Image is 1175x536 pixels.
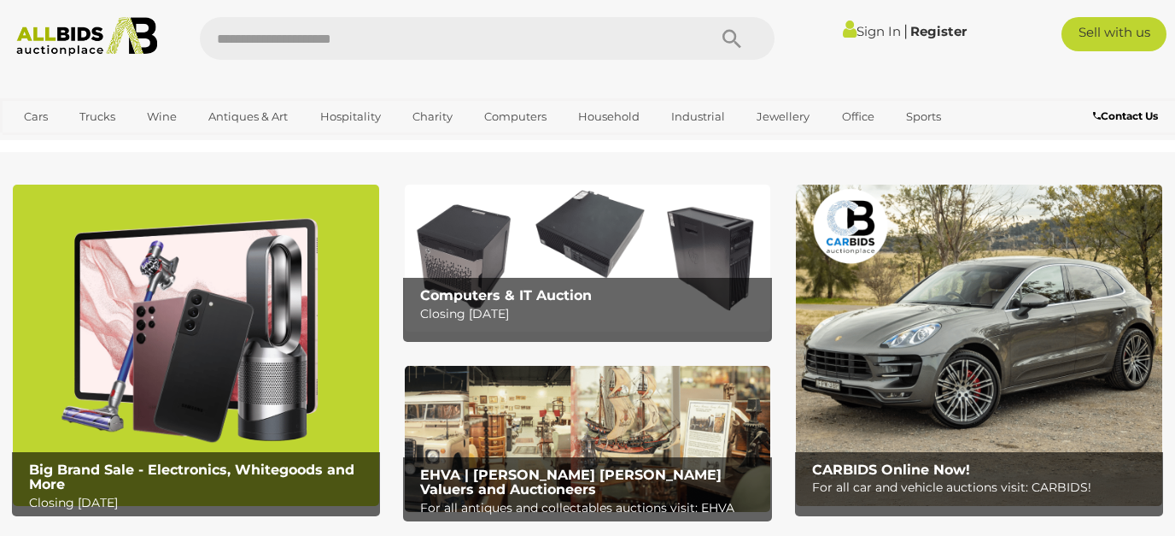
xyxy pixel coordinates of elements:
img: Big Brand Sale - Electronics, Whitegoods and More [13,185,379,506]
a: Contact Us [1093,107,1162,126]
a: Wine [136,103,188,131]
a: Industrial [660,103,736,131]
b: CARBIDS Online Now! [812,462,970,478]
a: [GEOGRAPHIC_DATA] [13,131,156,159]
p: Closing [DATE] [420,303,763,325]
a: Antiques & Art [197,103,299,131]
p: For all car and vehicle auctions visit: CARBIDS! [812,477,1155,498]
a: Register [910,23,967,39]
img: Allbids.com.au [9,17,166,56]
b: Big Brand Sale - Electronics, Whitegoods and More [29,462,354,493]
a: EHVA | Evans Hastings Valuers and Auctioneers EHVA | [PERSON_NAME] [PERSON_NAME] Valuers and Auct... [405,366,771,513]
a: CARBIDS Online Now! CARBIDS Online Now! For all car and vehicle auctions visit: CARBIDS! [796,185,1162,506]
p: For all antiques and collectables auctions visit: EHVA [420,498,763,519]
button: Search [689,17,775,60]
a: Charity [401,103,464,131]
img: Computers & IT Auction [405,185,771,331]
a: Trucks [68,103,126,131]
span: | [903,21,908,40]
a: Computers [473,103,558,131]
a: Household [567,103,651,131]
p: Closing [DATE] [29,492,371,514]
a: Office [831,103,886,131]
a: Computers & IT Auction Computers & IT Auction Closing [DATE] [405,185,771,331]
a: Hospitality [309,103,392,131]
b: EHVA | [PERSON_NAME] [PERSON_NAME] Valuers and Auctioneers [420,467,722,498]
a: Sell with us [1061,17,1166,51]
b: Computers & IT Auction [420,287,592,303]
img: EHVA | Evans Hastings Valuers and Auctioneers [405,366,771,513]
a: Sign In [843,23,901,39]
a: Big Brand Sale - Electronics, Whitegoods and More Big Brand Sale - Electronics, Whitegoods and Mo... [13,185,379,506]
img: CARBIDS Online Now! [796,185,1162,506]
b: Contact Us [1093,109,1158,122]
a: Sports [895,103,952,131]
a: Cars [13,103,59,131]
a: Jewellery [745,103,821,131]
